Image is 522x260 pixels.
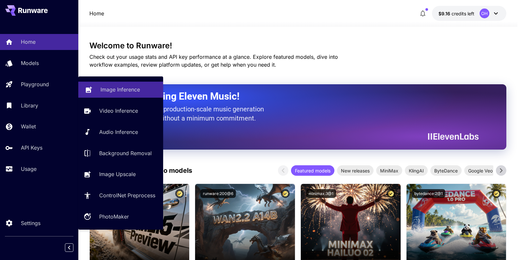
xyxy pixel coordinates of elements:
[21,122,36,130] p: Wallet
[438,11,452,16] span: $9.16
[99,191,155,199] p: ControlNet Preprocess
[78,187,163,203] a: ControlNet Preprocess
[89,9,104,17] nav: breadcrumb
[106,105,269,123] p: The only way to get production-scale music generation from Eleven Labs without a minimum commitment.
[337,167,374,174] span: New releases
[99,149,152,157] p: Background Removal
[412,189,445,198] button: bytedance:2@1
[430,167,462,174] span: ByteDance
[306,189,336,198] button: minimax:3@1
[99,107,138,115] p: Video Inference
[99,128,138,136] p: Audio Inference
[78,103,163,119] a: Video Inference
[432,6,506,21] button: $9.1626
[78,166,163,182] a: Image Upscale
[89,41,507,50] h3: Welcome to Runware!
[452,11,474,16] span: credits left
[89,54,338,68] span: Check out your usage stats and API key performance at a glance. Explore featured models, dive int...
[464,167,497,174] span: Google Veo
[175,189,184,198] button: Certified Model – Vetted for best performance and includes a commercial license.
[492,189,501,198] button: Certified Model – Vetted for best performance and includes a commercial license.
[387,189,395,198] button: Certified Model – Vetted for best performance and includes a commercial license.
[21,80,49,88] p: Playground
[281,189,290,198] button: Certified Model – Vetted for best performance and includes a commercial license.
[376,167,402,174] span: MiniMax
[21,165,37,173] p: Usage
[99,170,136,178] p: Image Upscale
[480,8,489,18] div: OH
[78,124,163,140] a: Audio Inference
[78,145,163,161] a: Background Removal
[78,209,163,225] a: PhotoMaker
[438,10,474,17] div: $9.1626
[99,213,129,220] p: PhotoMaker
[21,59,39,67] p: Models
[100,86,140,93] p: Image Inference
[21,219,40,227] p: Settings
[106,90,474,103] h2: Now Supporting Eleven Music!
[291,167,334,174] span: Featured models
[21,102,38,109] p: Library
[405,167,428,174] span: KlingAI
[200,189,236,198] button: runware:200@6
[70,242,78,253] div: Collapse sidebar
[21,144,42,152] p: API Keys
[89,9,104,17] p: Home
[21,38,36,46] p: Home
[65,243,73,252] button: Collapse sidebar
[78,82,163,98] a: Image Inference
